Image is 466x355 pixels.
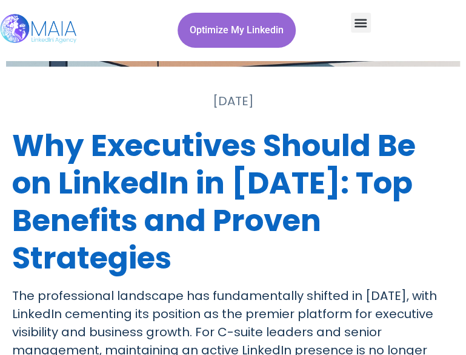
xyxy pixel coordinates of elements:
[213,93,254,109] time: [DATE]
[178,13,296,48] a: Optimize My Linkedin
[12,127,454,277] h1: Why Executives Should Be on LinkedIn in [DATE]: Top Benefits and Proven Strategies
[213,92,254,110] a: [DATE]
[190,19,284,42] span: Optimize My Linkedin
[351,13,371,33] div: Menu Toggle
